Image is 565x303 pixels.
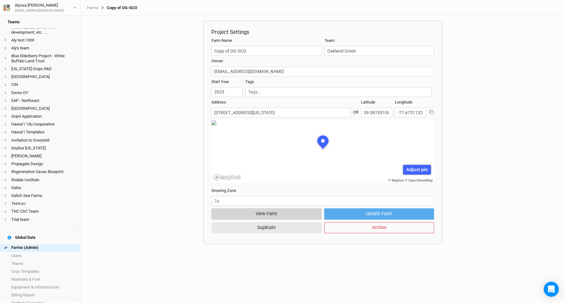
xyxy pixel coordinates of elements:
[403,165,431,175] div: Adjust pin
[211,108,351,117] input: Address (123 James St...)
[211,38,232,43] label: Farm Name
[395,108,426,117] input: Longitude
[15,8,64,13] div: [EMAIL_ADDRESS][DOMAIN_NAME]
[388,178,404,182] a: © Mapbox
[211,87,243,97] input: Start Year
[395,99,412,105] label: Longitude
[211,58,223,64] label: Owner
[324,208,434,219] button: Update Farm
[213,174,241,181] a: Mapbox logo
[324,222,434,233] button: Archive
[211,188,236,194] label: Growing Zone
[4,16,76,28] h4: Teams
[324,46,434,56] input: Oakland Green
[405,178,433,182] a: © OpenStreetMap
[15,2,64,8] div: Alyssa [PERSON_NAME]
[98,5,137,10] div: Copy of OG-SCO
[544,282,559,297] div: Open Intercom Messenger
[211,67,434,76] input: eliza@savannainstitute.org
[429,109,434,115] button: Copy
[361,108,392,117] input: Latitude
[361,99,375,105] label: Latitude
[8,235,35,240] div: Global Data
[211,196,434,206] input: 7a
[211,46,322,56] input: Project/Farm Name
[211,99,226,105] label: Address
[211,208,322,219] button: View Farm
[211,29,434,35] h2: Project Settings
[353,104,358,115] div: OR
[245,79,254,85] label: Tags
[324,38,334,43] label: Team
[3,2,77,13] button: Alyssa [PERSON_NAME][EMAIL_ADDRESS][DOMAIN_NAME]
[248,89,429,95] input: Tags...
[211,222,322,233] button: Duplicate
[211,79,229,85] label: Start Year
[87,5,98,10] a: Farms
